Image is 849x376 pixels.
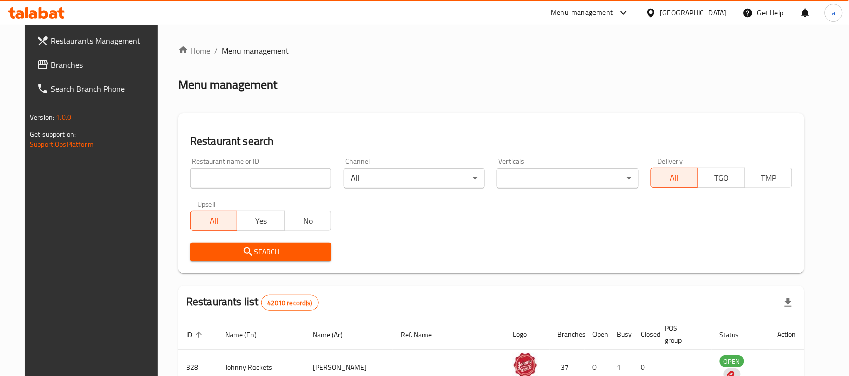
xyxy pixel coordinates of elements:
span: Name (Ar) [313,329,356,341]
button: Search [190,243,331,261]
span: Version: [30,111,54,124]
span: Restaurants Management [51,35,158,47]
th: Busy [609,319,633,350]
div: ​ [497,168,638,189]
span: Search [198,246,323,258]
a: Restaurants Management [29,29,166,53]
span: OPEN [720,356,744,367]
input: Search for restaurant name or ID.. [190,168,331,189]
li: / [214,45,218,57]
th: Action [770,319,804,350]
button: TGO [698,168,745,188]
a: Branches [29,53,166,77]
span: Ref. Name [401,329,445,341]
span: Status [720,329,752,341]
span: TMP [749,171,788,185]
h2: Restaurants list [186,294,319,311]
nav: breadcrumb [178,45,804,57]
span: Branches [51,59,158,71]
th: Closed [633,319,657,350]
h2: Menu management [178,77,277,93]
div: All [344,168,485,189]
th: Branches [550,319,585,350]
span: Get support on: [30,128,76,141]
span: POS group [665,322,700,346]
span: Search Branch Phone [51,83,158,95]
th: Logo [504,319,550,350]
label: Upsell [197,201,216,208]
div: Menu-management [551,7,613,19]
span: ID [186,329,205,341]
th: Open [585,319,609,350]
button: All [651,168,698,188]
span: TGO [702,171,741,185]
span: 1.0.0 [56,111,71,124]
span: Menu management [222,45,289,57]
span: Yes [241,214,280,228]
button: All [190,211,237,231]
div: Total records count [261,295,319,311]
button: Yes [237,211,284,231]
span: No [289,214,327,228]
span: All [655,171,694,185]
span: All [195,214,233,228]
a: Support.OpsPlatform [30,138,94,151]
a: Search Branch Phone [29,77,166,101]
button: TMP [745,168,792,188]
span: a [832,7,835,18]
label: Delivery [658,158,683,165]
a: Home [178,45,210,57]
span: 42010 record(s) [262,298,318,308]
h2: Restaurant search [190,134,792,149]
div: Export file [776,291,800,315]
span: Name (En) [225,329,270,341]
div: [GEOGRAPHIC_DATA] [660,7,727,18]
button: No [284,211,331,231]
